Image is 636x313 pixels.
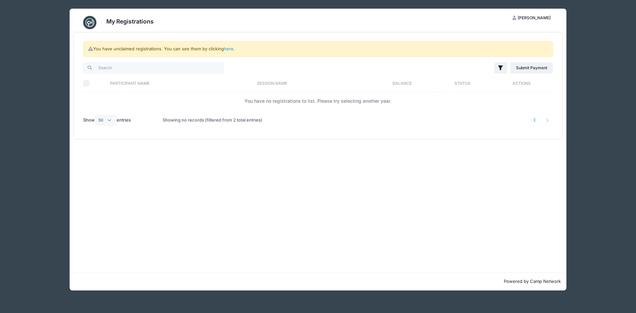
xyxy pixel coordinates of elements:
[435,75,490,92] th: Status: activate to sort column ascending
[254,75,369,92] th: Session Name: activate to sort column ascending
[518,15,551,20] span: [PERSON_NAME]
[83,16,96,29] img: CampNetwork
[369,75,435,92] th: Balance: activate to sort column ascending
[507,12,556,24] button: [PERSON_NAME]
[83,41,553,57] div: You have unclaimed registrations. You can see them by clicking .
[107,75,254,92] th: Participant Name: activate to sort column ascending
[95,115,117,126] select: Showentries
[163,113,262,128] div: Showing no records (filtered from 2 total entries)
[83,115,131,126] label: Show entries
[83,92,553,110] td: You have no registrations to list. Please try selecting another year.
[490,75,553,92] th: Actions: activate to sort column ascending
[75,278,561,285] p: Powered by Camp Network
[83,75,107,92] th: Select All
[510,62,553,74] a: Submit Payment
[224,46,234,51] a: here
[106,18,154,25] h3: My Registrations
[83,62,224,74] input: Search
